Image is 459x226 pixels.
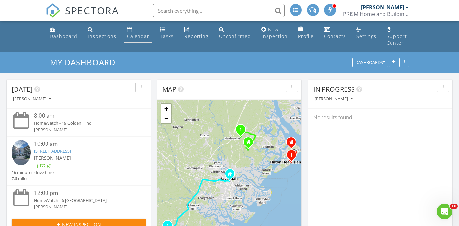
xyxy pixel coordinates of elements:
div: 12:00 pm [34,189,135,197]
div: [PERSON_NAME] [13,97,51,101]
a: Calendar [124,24,152,43]
div: HomeWatch - 6 [GEOGRAPHIC_DATA] [34,197,135,204]
a: Unconfirmed [216,24,254,43]
div: Profile [298,33,314,39]
div: [PERSON_NAME] [361,4,404,11]
a: Support Center [384,24,412,49]
div: 609 E. Broad St, Savannah GA 31401 [230,174,234,178]
span: [DATE] [12,85,33,94]
div: HomeWatch - 19 Golden Hind [34,120,135,126]
a: My Dashboard [50,57,121,68]
div: Inspections [88,33,116,39]
button: [PERSON_NAME] [12,95,52,104]
div: 7.6 miles [12,176,54,182]
a: Dashboard [47,24,80,43]
div: 129 Headlands Drive, Hilton Head SC 29926 [291,142,295,146]
a: Contacts [321,24,349,43]
iframe: Intercom live chat [437,204,452,219]
div: 16 minutes drive time [12,169,54,176]
img: 9373610%2Fcover_photos%2FsFFZ45BlXAmKYooWksv1%2Fsmall.jpg [12,140,31,165]
div: Dashboards [355,60,385,65]
a: SPECTORA [46,9,119,23]
a: [STREET_ADDRESS] [34,148,71,154]
div: Dashboard [50,33,77,39]
span: [PERSON_NAME] [34,155,71,161]
span: Map [162,85,176,94]
div: [PERSON_NAME] [315,97,353,101]
span: SPECTORA [65,3,119,17]
i: 1 [290,153,293,158]
a: Inspections [85,24,119,43]
div: [PERSON_NAME] [34,127,135,133]
button: Dashboards [352,58,388,67]
img: The Best Home Inspection Software - Spectora [46,3,60,18]
div: Contacts [324,33,346,39]
div: 21 Savannah Oak Dr , Bluffton SC 29909 [248,142,252,146]
a: Tasks [157,24,176,43]
div: [PERSON_NAME] [34,204,135,210]
div: PRISM Home and Building Inspections LLC [343,11,409,17]
div: Settings [356,33,376,39]
input: Search everything... [153,4,285,17]
div: New Inspection [261,26,288,39]
a: Settings [354,24,379,43]
a: Reporting [182,24,211,43]
a: Zoom out [161,113,171,123]
a: New Inspection [259,24,290,43]
button: [PERSON_NAME] [313,95,354,104]
div: Calendar [127,33,149,39]
span: 10 [450,204,458,209]
a: Profile [295,24,316,43]
div: Reporting [184,33,208,39]
div: Support Center [387,33,407,46]
div: 51 Ocean Ln 4409, Hilton Head Island, SC 29928 [291,155,295,159]
div: Tasks [160,33,174,39]
a: 10:00 am [STREET_ADDRESS] [PERSON_NAME] 16 minutes drive time 7.6 miles [12,140,146,182]
a: Zoom in [161,104,171,113]
div: 8:00 am [34,112,135,120]
div: Unconfirmed [219,33,251,39]
div: No results found [308,109,452,126]
div: 319 Harborside Dr, Hardeeville, SC 29927 [241,129,245,133]
span: In Progress [313,85,355,94]
i: 1 [239,128,242,132]
div: 10:00 am [34,140,135,148]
